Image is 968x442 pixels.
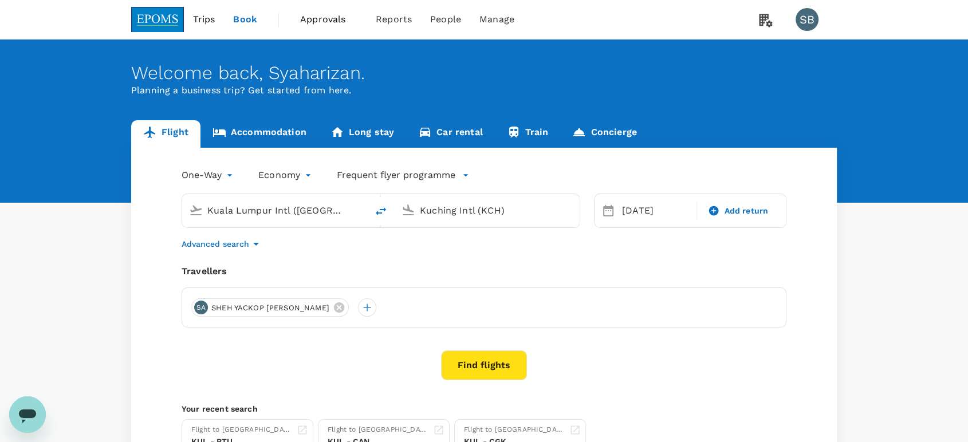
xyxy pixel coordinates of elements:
[258,166,314,184] div: Economy
[131,7,184,32] img: EPOMS SDN BHD
[495,120,561,148] a: Train
[464,424,565,436] div: Flight to [GEOGRAPHIC_DATA]
[359,209,361,211] button: Open
[233,13,257,26] span: Book
[367,198,395,225] button: delete
[182,403,786,415] p: Your recent search
[131,84,837,97] p: Planning a business trip? Get started from here.
[441,350,527,380] button: Find flights
[318,120,406,148] a: Long stay
[572,209,574,211] button: Open
[182,237,263,251] button: Advanced search
[207,202,343,219] input: Depart from
[430,13,461,26] span: People
[617,199,694,222] div: [DATE]
[796,8,819,31] div: SB
[200,120,318,148] a: Accommodation
[724,205,768,217] span: Add return
[337,168,469,182] button: Frequent flyer programme
[9,396,46,433] iframe: Button to launch messaging window
[131,62,837,84] div: Welcome back , Syaharizan .
[182,166,235,184] div: One-Way
[131,120,200,148] a: Flight
[191,298,349,317] div: SASHEH YACKOP [PERSON_NAME]
[376,13,412,26] span: Reports
[479,13,514,26] span: Manage
[406,120,495,148] a: Car rental
[193,13,215,26] span: Trips
[560,120,648,148] a: Concierge
[337,168,455,182] p: Frequent flyer programme
[300,13,357,26] span: Approvals
[420,202,556,219] input: Going to
[182,238,249,250] p: Advanced search
[194,301,208,314] div: SA
[191,424,292,436] div: Flight to [GEOGRAPHIC_DATA]
[182,265,786,278] div: Travellers
[328,424,428,436] div: Flight to [GEOGRAPHIC_DATA]
[204,302,336,314] span: SHEH YACKOP [PERSON_NAME]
